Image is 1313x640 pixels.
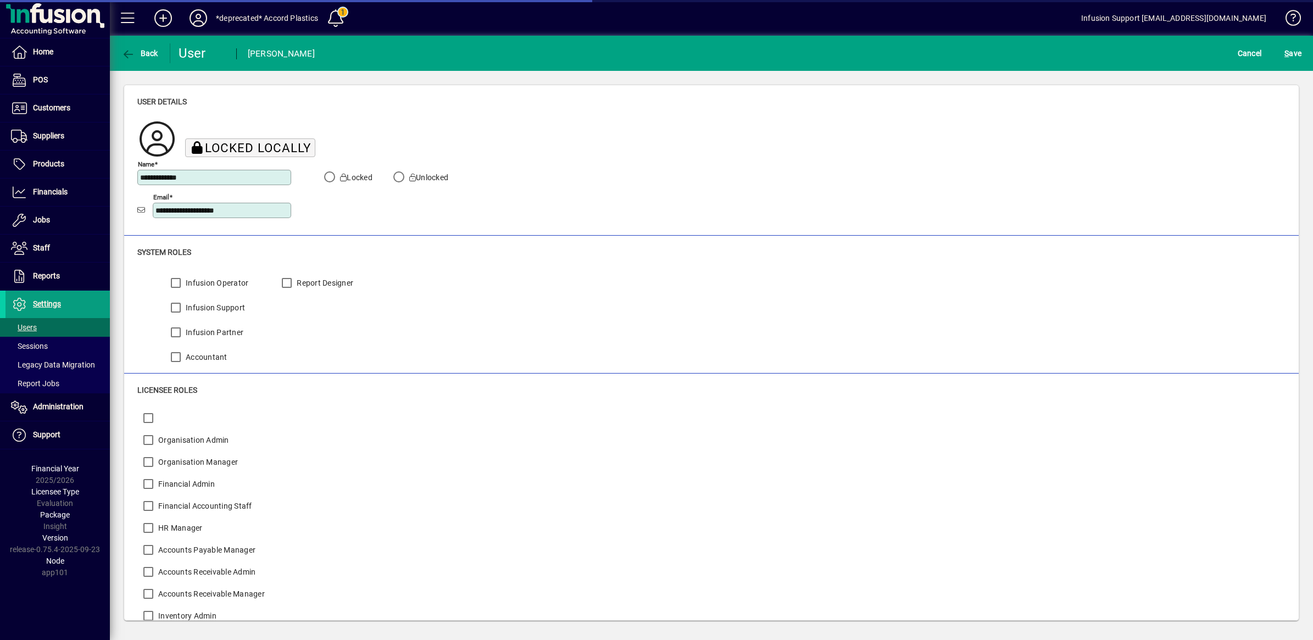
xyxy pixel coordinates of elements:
[11,342,48,350] span: Sessions
[5,207,110,234] a: Jobs
[294,277,353,288] label: Report Designer
[11,360,95,369] span: Legacy Data Migration
[121,49,158,58] span: Back
[183,277,248,288] label: Infusion Operator
[5,374,110,393] a: Report Jobs
[1284,44,1301,62] span: ave
[33,243,50,252] span: Staff
[5,94,110,122] a: Customers
[5,355,110,374] a: Legacy Data Migration
[1081,9,1266,27] div: Infusion Support [EMAIL_ADDRESS][DOMAIN_NAME]
[156,478,215,489] label: Financial Admin
[1235,43,1265,63] button: Cancel
[5,235,110,262] a: Staff
[1277,2,1299,38] a: Knowledge Base
[156,500,252,511] label: Financial Accounting Staff
[1284,49,1289,58] span: S
[33,159,64,168] span: Products
[183,327,243,338] label: Infusion Partner
[33,299,61,308] span: Settings
[205,141,311,155] span: Locked locally
[338,172,372,183] label: Locked
[248,45,315,63] div: [PERSON_NAME]
[153,193,169,201] mat-label: Email
[156,522,203,533] label: HR Manager
[5,151,110,178] a: Products
[5,263,110,290] a: Reports
[138,160,154,168] mat-label: Name
[5,421,110,449] a: Support
[181,8,216,28] button: Profile
[33,131,64,140] span: Suppliers
[156,435,229,446] label: Organisation Admin
[137,97,187,106] span: User details
[31,487,79,496] span: Licensee Type
[216,9,318,27] div: *deprecated* Accord Plastics
[46,556,64,565] span: Node
[156,610,216,621] label: Inventory Admin
[33,187,68,196] span: Financials
[137,248,191,257] span: System roles
[1282,43,1304,63] button: Save
[119,43,161,63] button: Back
[156,588,265,599] label: Accounts Receivable Manager
[33,271,60,280] span: Reports
[5,38,110,66] a: Home
[33,430,60,439] span: Support
[179,44,225,62] div: User
[31,464,79,473] span: Financial Year
[5,123,110,150] a: Suppliers
[5,66,110,94] a: POS
[33,47,53,56] span: Home
[40,510,70,519] span: Package
[42,533,68,542] span: Version
[5,337,110,355] a: Sessions
[11,323,37,332] span: Users
[183,352,227,363] label: Accountant
[33,215,50,224] span: Jobs
[5,393,110,421] a: Administration
[33,103,70,112] span: Customers
[5,179,110,206] a: Financials
[146,8,181,28] button: Add
[110,43,170,63] app-page-header-button: Back
[1238,44,1262,62] span: Cancel
[33,75,48,84] span: POS
[33,402,84,411] span: Administration
[156,457,238,468] label: Organisation Manager
[156,566,255,577] label: Accounts Receivable Admin
[156,544,255,555] label: Accounts Payable Manager
[11,379,59,388] span: Report Jobs
[407,172,448,183] label: Unlocked
[5,318,110,337] a: Users
[183,302,245,313] label: Infusion Support
[137,386,197,394] span: Licensee roles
